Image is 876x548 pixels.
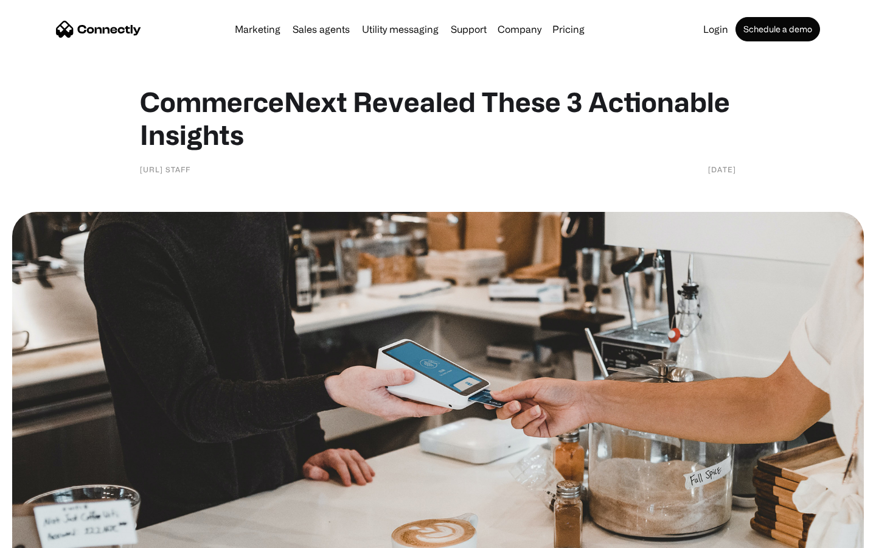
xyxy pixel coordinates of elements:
[698,24,733,34] a: Login
[288,24,355,34] a: Sales agents
[140,163,190,175] div: [URL] Staff
[357,24,443,34] a: Utility messaging
[140,85,736,151] h1: CommerceNext Revealed These 3 Actionable Insights
[12,527,73,544] aside: Language selected: English
[735,17,820,41] a: Schedule a demo
[24,527,73,544] ul: Language list
[230,24,285,34] a: Marketing
[446,24,492,34] a: Support
[708,163,736,175] div: [DATE]
[498,21,541,38] div: Company
[547,24,589,34] a: Pricing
